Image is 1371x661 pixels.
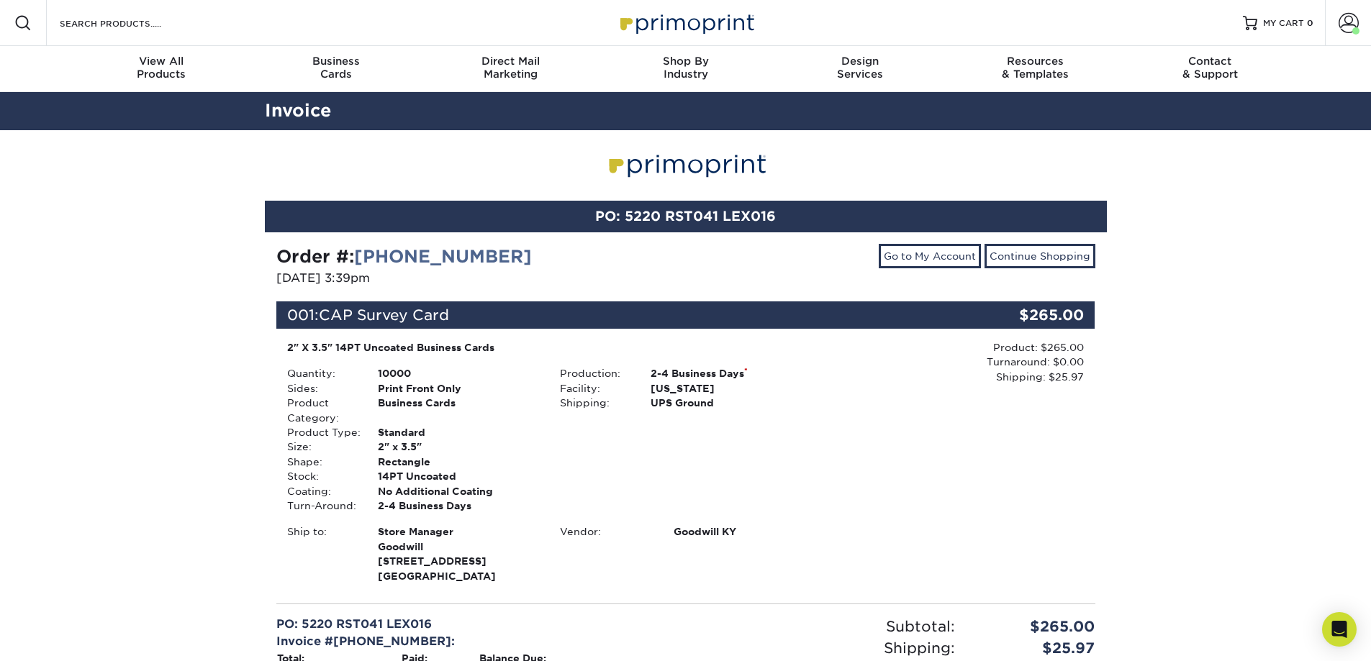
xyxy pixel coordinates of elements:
[640,381,822,396] div: [US_STATE]
[966,616,1106,637] div: $265.00
[276,246,532,267] strong: Order #:
[367,381,549,396] div: Print Front Only
[276,439,367,454] div: Size:
[948,46,1123,92] a: Resources& Templates
[1263,17,1304,29] span: MY CART
[1123,55,1298,81] div: & Support
[367,469,549,483] div: 14PT Uncoated
[276,498,367,513] div: Turn-Around:
[276,366,367,380] div: Quantity:
[598,55,773,81] div: Industry
[686,637,966,659] div: Shipping:
[640,366,822,380] div: 2-4 Business Days
[378,524,538,539] span: Store Manager
[276,381,367,396] div: Sides:
[248,55,423,81] div: Cards
[74,46,249,92] a: View AllProducts
[367,484,549,498] div: No Additional Coating
[367,366,549,380] div: 10000
[598,55,773,68] span: Shop By
[276,616,675,633] div: PO: 5220 RST041 LEX016
[602,146,770,183] img: Primoprint
[248,46,423,92] a: BusinessCards
[1307,18,1313,28] span: 0
[423,46,598,92] a: Direct MailMarketing
[948,55,1123,68] span: Resources
[773,46,948,92] a: DesignServices
[265,201,1107,232] div: PO: 5220 RST041 LEX016
[686,616,966,637] div: Subtotal:
[773,55,948,68] span: Design
[276,425,367,439] div: Product Type:
[549,366,640,380] div: Production:
[663,524,822,539] div: Goodwill KY
[354,246,532,267] a: [PHONE_NUMBER]
[423,55,598,68] span: Direct Mail
[1322,612,1357,647] div: Open Intercom Messenger
[276,469,367,483] div: Stock:
[549,396,640,410] div: Shipping:
[1123,46,1298,92] a: Contact& Support
[549,524,663,539] div: Vendor:
[276,396,367,425] div: Product Category:
[879,244,981,268] a: Go to My Account
[74,55,249,68] span: View All
[367,396,549,425] div: Business Cards
[959,301,1095,329] div: $265.00
[985,244,1095,268] a: Continue Shopping
[822,340,1084,384] div: Product: $265.00 Turnaround: $0.00 Shipping: $25.97
[254,98,1118,124] h2: Invoice
[423,55,598,81] div: Marketing
[276,301,959,329] div: 001:
[276,455,367,469] div: Shape:
[598,46,773,92] a: Shop ByIndustry
[319,306,449,324] span: CAP Survey Card
[378,524,538,581] strong: [GEOGRAPHIC_DATA]
[276,524,367,583] div: Ship to:
[276,484,367,498] div: Coating:
[773,55,948,81] div: Services
[378,554,538,568] span: [STREET_ADDRESS]
[966,637,1106,659] div: $25.97
[948,55,1123,81] div: & Templates
[378,539,538,554] span: Goodwill
[287,340,812,355] div: 2" X 3.5" 14PT Uncoated Business Cards
[367,455,549,469] div: Rectangle
[549,381,640,396] div: Facility:
[367,425,549,439] div: Standard
[367,439,549,454] div: 2" x 3.5"
[1123,55,1298,68] span: Contact
[640,396,822,410] div: UPS Ground
[276,633,675,650] div: Invoice #[PHONE_NUMBER]:
[248,55,423,68] span: Business
[614,7,758,38] img: Primoprint
[276,270,675,287] p: [DATE] 3:39pm
[367,498,549,513] div: 2-4 Business Days
[58,14,199,32] input: SEARCH PRODUCTS.....
[74,55,249,81] div: Products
